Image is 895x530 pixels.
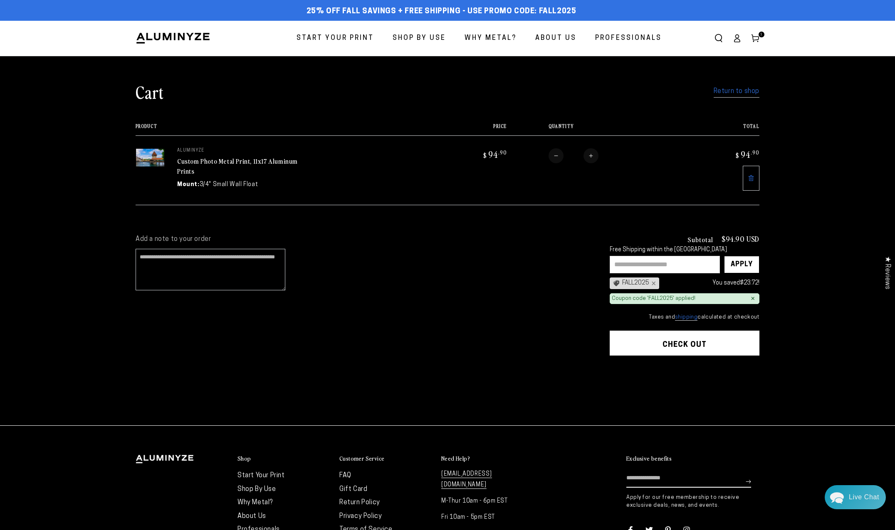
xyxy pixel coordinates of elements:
[339,472,351,479] a: FAQ
[136,148,165,167] img: 11"x17" Rectangle White Glossy Aluminyzed Photo
[498,149,507,156] sup: .90
[200,180,258,189] dd: 3/4" Small Wall Float
[740,280,758,286] span: $23.72
[89,237,112,243] span: Re:amaze
[433,123,507,135] th: Price
[649,280,656,287] div: ×
[339,513,382,520] a: Privacy Policy
[297,32,374,44] span: Start Your Print
[714,86,759,98] a: Return to shop
[177,156,298,176] a: Custom Photo Metal Print, 11x17 Aluminum Prints
[177,180,200,189] dt: Mount:
[393,32,446,44] span: Shop By Use
[136,81,164,103] h1: Cart
[686,123,759,135] th: Total
[136,123,433,135] th: Product
[610,277,659,289] div: FALL2025
[626,494,759,509] p: Apply for our free membership to receive exclusive deals, news, and events.
[751,295,755,302] div: ×
[60,12,82,34] img: Marie J
[441,455,535,463] summary: Need Help?
[136,235,593,244] label: Add a note to your order
[307,7,576,16] span: 25% off FALL Savings + Free Shipping - Use Promo Code: FALL2025
[529,27,583,49] a: About Us
[465,32,517,44] span: Why Metal?
[746,469,751,494] button: Subscribe
[751,149,759,156] sup: .90
[177,148,302,153] p: aluminyze
[441,496,535,506] p: M-Thur 10am - 6pm EST
[237,499,273,506] a: Why Metal?
[610,331,759,356] button: Check out
[339,499,380,506] a: Return Policy
[731,256,753,273] div: Apply
[136,32,210,44] img: Aluminyze
[55,250,122,264] a: Leave A Message
[687,236,713,243] h3: Subtotal
[458,27,523,49] a: Why Metal?
[610,372,759,394] iframe: PayPal-paypal
[95,12,117,34] img: Helga
[507,123,686,135] th: Quantity
[825,485,886,509] div: Chat widget toggle
[612,295,695,302] div: Coupon code 'FALL2025' applied!
[483,151,487,159] span: $
[626,455,759,463] summary: Exclusive benefits
[626,455,672,462] h2: Exclusive benefits
[663,278,759,288] div: You saved !
[60,42,117,47] span: Away until 10:00 AM
[736,151,739,159] span: $
[441,455,470,462] h2: Need Help?
[564,148,583,163] input: Quantity for Custom Photo Metal Print, 11x17 Aluminum Prints
[595,32,662,44] span: Professionals
[675,314,697,321] a: shipping
[589,27,668,49] a: Professionals
[339,455,384,462] h2: Customer Service
[734,148,759,160] bdi: 94
[849,485,879,509] div: Contact Us Directly
[237,472,285,479] a: Start Your Print
[339,486,367,493] a: Gift Card
[441,471,492,488] a: [EMAIL_ADDRESS][DOMAIN_NAME]
[386,27,452,49] a: Shop By Use
[237,513,266,520] a: About Us
[760,32,763,37] span: 1
[237,486,276,493] a: Shop By Use
[290,27,380,49] a: Start Your Print
[722,235,759,243] p: $94.90 USD
[743,166,759,191] a: Remove 11"x17" Rectangle White Glossy Aluminyzed Photo
[535,32,576,44] span: About Us
[879,250,895,296] div: Click to open Judge.me floating reviews tab
[482,148,507,160] bdi: 94
[610,313,759,321] small: Taxes and calculated at checkout
[710,29,728,47] summary: Search our site
[610,247,759,254] div: Free Shipping within the [GEOGRAPHIC_DATA]
[78,12,99,34] img: John
[441,512,535,523] p: Fri 10am - 5pm EST
[237,455,251,462] h2: Shop
[64,238,113,243] span: We run on
[237,455,331,463] summary: Shop
[339,455,433,463] summary: Customer Service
